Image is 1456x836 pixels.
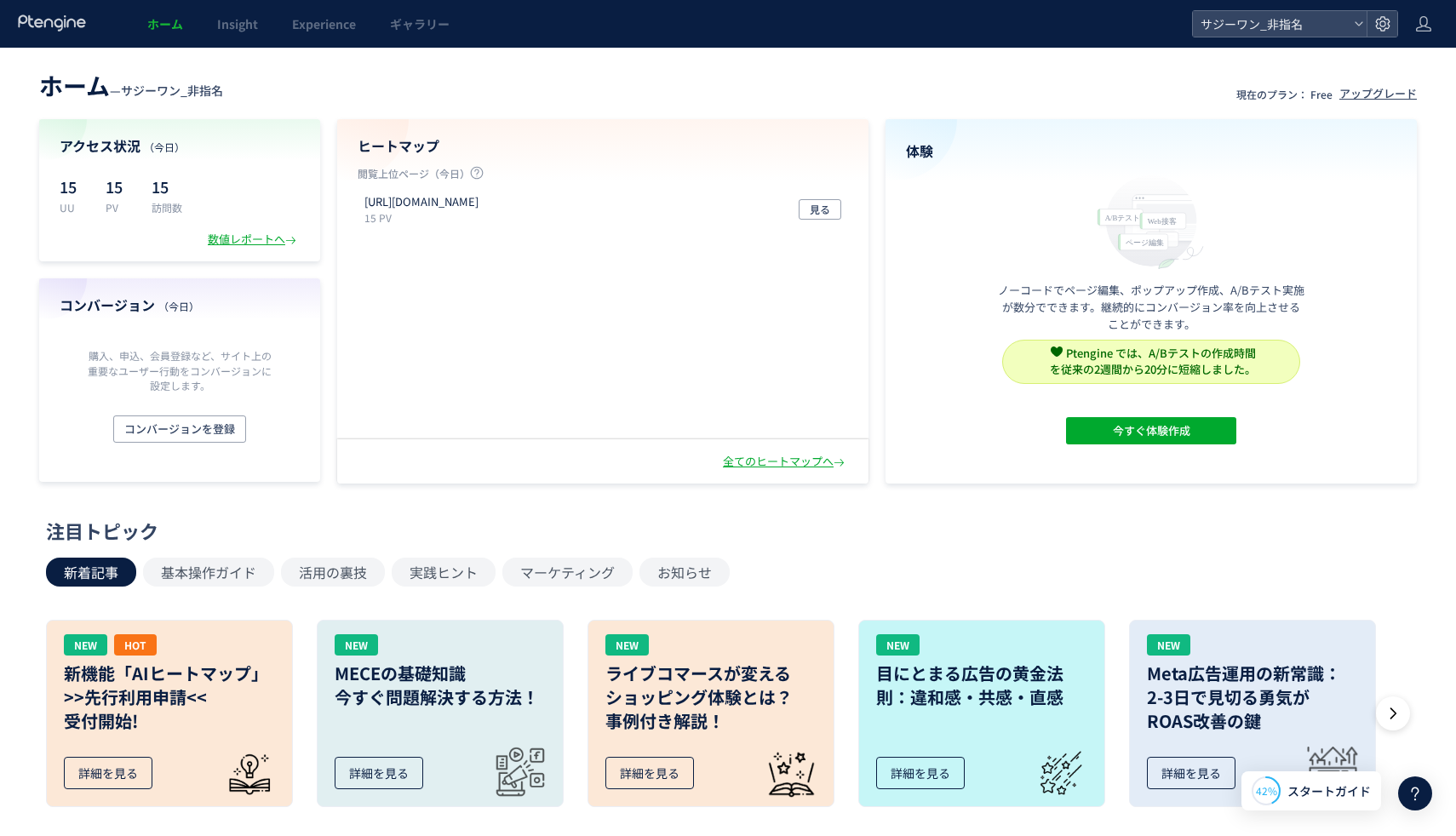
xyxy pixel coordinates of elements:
p: 購入、申込、会員登録など、サイト上の重要なユーザー行動をコンバージョンに設定します。 [83,348,276,392]
button: 基本操作ガイド [143,558,274,587]
div: 全てのヒートマップへ [723,454,848,470]
button: 実践ヒント [392,558,496,587]
div: アップグレード [1339,86,1417,102]
span: 42% [1256,783,1277,798]
button: お知らせ [639,558,730,587]
span: Insight [217,15,258,32]
p: 現在のプラン： Free [1236,87,1333,101]
p: PV [106,200,131,215]
div: 詳細を見る [64,757,152,789]
button: 今すぐ体験作成 [1066,417,1236,444]
span: （今日） [158,299,199,313]
span: 見る [810,199,830,220]
p: 訪問数 [152,200,182,215]
p: 閲覧上位ページ（今日） [358,166,848,187]
span: ホーム [39,68,110,102]
span: Ptengine では、A/Bテストの作成時間 を従来の2週間から20分に短縮しました。 [1050,345,1256,377]
p: ノーコードでページ編集、ポップアップ作成、A/Bテスト実施が数分でできます。継続的にコンバージョン率を向上させることができます。 [998,282,1304,333]
div: 数値レポートへ [208,232,300,248]
p: 15 [106,173,131,200]
span: 今すぐ体験作成 [1113,417,1190,444]
p: 15 [60,173,85,200]
div: — [39,68,223,102]
p: 15 [152,173,182,200]
p: UU [60,200,85,215]
span: Experience [292,15,356,32]
div: NEW [1147,634,1190,656]
p: 15 PV [364,210,485,225]
h4: 体験 [906,141,1396,161]
span: スタートガイド [1287,782,1371,800]
div: NEW [876,634,920,656]
div: 注目トピック [46,518,1402,544]
div: NEW [605,634,649,656]
h4: アクセス状況 [60,136,300,156]
div: 詳細を見る [335,757,423,789]
h4: コンバージョン [60,295,300,315]
a: NEWHOT新機能「AIヒートマップ」>>先行利用申請<<受付開始!詳細を見る [46,620,293,807]
h3: Meta広告運用の新常識： 2-3日で見切る勇気が ROAS改善の鍵 [1147,661,1358,733]
div: 詳細を見る [876,757,965,789]
img: home_experience_onbo_jp-C5-EgdA0.svg [1089,171,1213,271]
div: NEW [335,634,378,656]
h3: ライブコマースが変える ショッピング体験とは？ 事例付き解説！ [605,661,817,733]
h4: ヒートマップ [358,136,848,156]
span: （今日） [144,140,185,154]
button: コンバージョンを登録 [113,415,246,443]
img: svg+xml,%3c [1051,346,1063,358]
div: 詳細を見る [605,757,694,789]
span: ホーム [147,15,183,32]
button: 新着記事 [46,558,136,587]
div: 詳細を見る [1147,757,1235,789]
span: ギャラリー [390,15,450,32]
button: 活用の裏技 [281,558,385,587]
span: サジーワン_非指名 [1195,11,1347,37]
a: NEWMECEの基礎知識今すぐ問題解決する方法！詳細を見る [317,620,564,807]
h3: MECEの基礎知識 今すぐ問題解決する方法！ [335,661,546,709]
a: NEW目にとまる広告の黄金法則：違和感・共感・直感詳細を見る [858,620,1105,807]
span: サジーワン_非指名 [121,82,223,99]
a: NEWMeta広告運用の新常識：2-3日で見切る勇気がROAS改善の鍵詳細を見る [1129,620,1376,807]
button: マーケティング [502,558,633,587]
button: 見る [799,199,841,220]
h3: 目にとまる広告の黄金法則：違和感・共感・直感 [876,661,1087,709]
h3: 新機能「AIヒートマップ」 >>先行利用申請<< 受付開始! [64,661,275,733]
span: コンバージョンを登録 [124,415,235,443]
a: NEWライブコマースが変えるショッピング体験とは？事例付き解説！詳細を見る [588,620,834,807]
div: NEW [64,634,107,656]
div: HOT [114,634,157,656]
p: https://cp.curilla.jp/so900ts1_06_500_p_u_leta_30s4_y [364,194,479,210]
